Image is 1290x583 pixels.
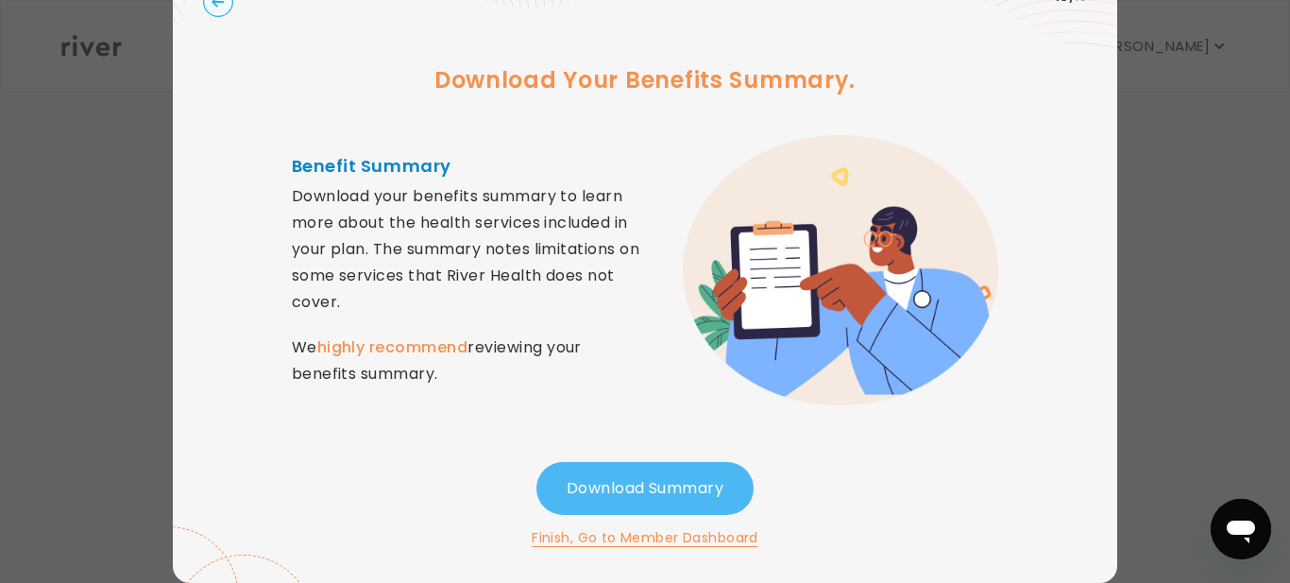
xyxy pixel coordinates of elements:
img: error graphic [683,135,998,405]
button: Download Summary [536,462,754,515]
strong: highly recommend [317,336,468,358]
button: Finish, Go to Member Dashboard [532,526,758,549]
iframe: Button to launch messaging window [1211,499,1271,559]
h4: Benefit Summary [292,153,645,180]
p: Download your benefits summary to learn more about the health services included in your plan. The... [292,183,645,387]
h3: Download Your Benefits Summary. [434,63,856,97]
